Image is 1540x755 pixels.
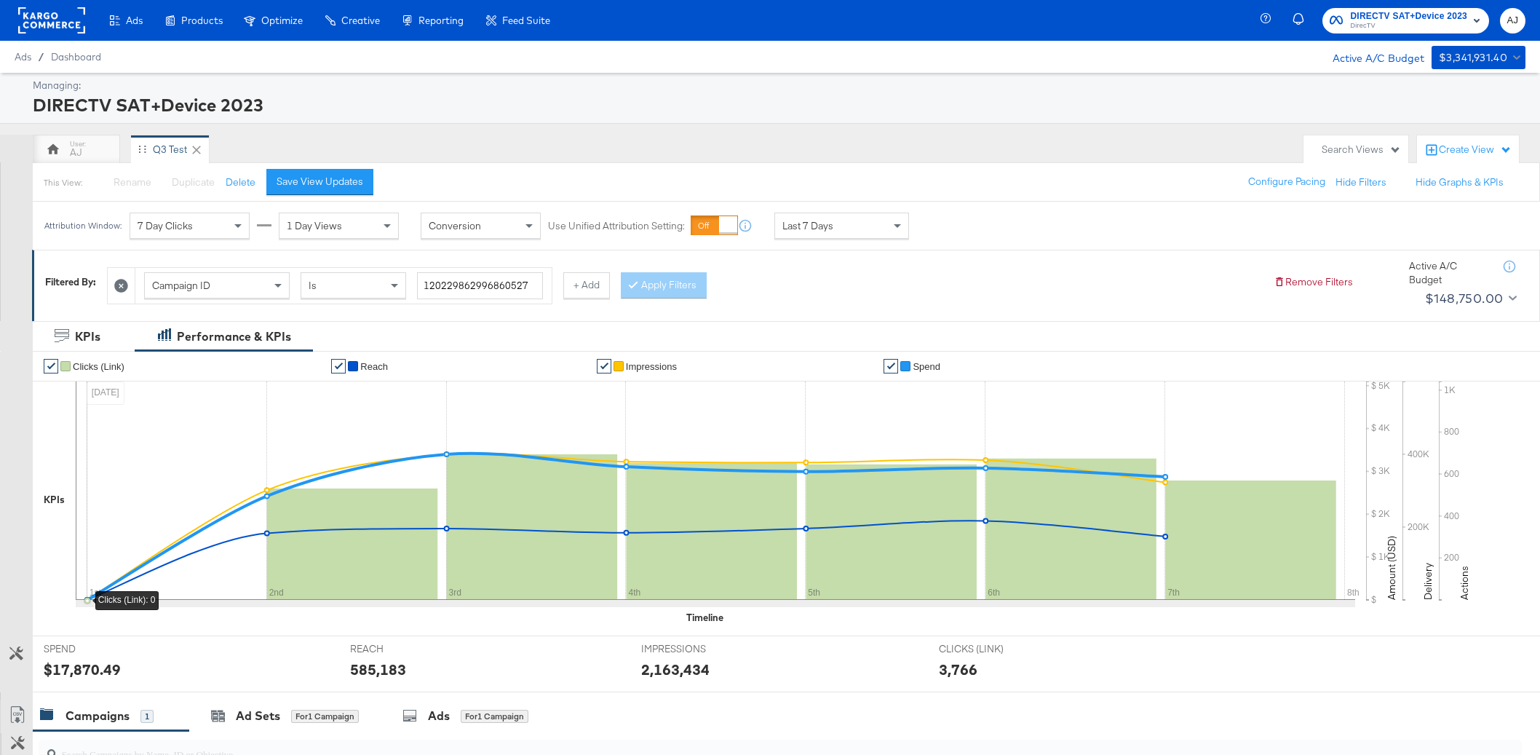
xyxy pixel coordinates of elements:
[913,361,940,372] span: Spend
[502,15,550,26] span: Feed Suite
[1322,143,1401,157] div: Search Views
[939,642,1048,656] span: CLICKS (LINK)
[66,708,130,724] div: Campaigns
[1385,536,1398,600] text: Amount (USD)
[626,361,677,372] span: Impressions
[1506,12,1520,29] span: AJ
[1439,143,1512,157] div: Create View
[1322,8,1489,33] button: DIRECTV SAT+Device 2023DirecTV
[70,146,82,159] div: AJ
[563,272,610,299] button: + Add
[641,659,710,680] div: 2,163,434
[1274,275,1353,289] button: Remove Filters
[140,710,154,723] div: 1
[1238,169,1335,195] button: Configure Pacing
[1335,175,1386,189] button: Hide Filters
[1317,46,1424,68] div: Active A/C Budget
[277,175,363,189] div: Save View Updates
[33,79,1522,92] div: Managing:
[1500,8,1525,33] button: AJ
[44,642,153,656] span: SPEND
[939,659,977,680] div: 3,766
[31,51,51,63] span: /
[429,219,481,232] span: Conversion
[181,15,223,26] span: Products
[417,272,543,299] input: Enter a search term
[309,279,317,292] span: Is
[641,642,750,656] span: IMPRESSIONS
[236,708,280,724] div: Ad Sets
[44,493,65,507] div: KPIs
[1458,566,1471,600] text: Actions
[428,708,450,724] div: Ads
[782,219,833,232] span: Last 7 Days
[418,15,464,26] span: Reporting
[45,275,96,289] div: Filtered By:
[138,145,146,153] div: Drag to reorder tab
[350,659,406,680] div: 585,183
[153,143,187,157] div: Q3 Test
[44,659,121,680] div: $17,870.49
[172,175,215,189] span: Duplicate
[686,611,723,625] div: Timeline
[126,15,143,26] span: Ads
[44,177,82,189] div: This View:
[51,51,101,63] a: Dashboard
[75,328,100,345] div: KPIs
[1409,259,1489,286] div: Active A/C Budget
[350,642,459,656] span: REACH
[597,359,611,373] a: ✔
[44,221,122,231] div: Attribution Window:
[44,359,58,373] a: ✔
[177,328,291,345] div: Performance & KPIs
[33,92,1522,117] div: DIRECTV SAT+Device 2023
[1421,563,1434,600] text: Delivery
[884,359,898,373] a: ✔
[226,175,255,189] button: Delete
[152,279,210,292] span: Campaign ID
[114,175,151,189] span: Rename
[138,219,193,232] span: 7 Day Clicks
[341,15,380,26] span: Creative
[1439,49,1507,67] div: $3,341,931.40
[1425,288,1503,309] div: $148,750.00
[1416,175,1504,189] button: Hide Graphs & KPIs
[1350,9,1467,24] span: DIRECTV SAT+Device 2023
[331,359,346,373] a: ✔
[287,219,342,232] span: 1 Day Views
[73,361,124,372] span: Clicks (Link)
[266,169,373,195] button: Save View Updates
[461,710,528,723] div: for 1 Campaign
[360,361,388,372] span: Reach
[1350,20,1467,32] span: DirecTV
[261,15,303,26] span: Optimize
[15,51,31,63] span: Ads
[1432,46,1525,69] button: $3,341,931.40
[1419,287,1520,310] button: $148,750.00
[291,710,359,723] div: for 1 Campaign
[548,219,685,233] label: Use Unified Attribution Setting:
